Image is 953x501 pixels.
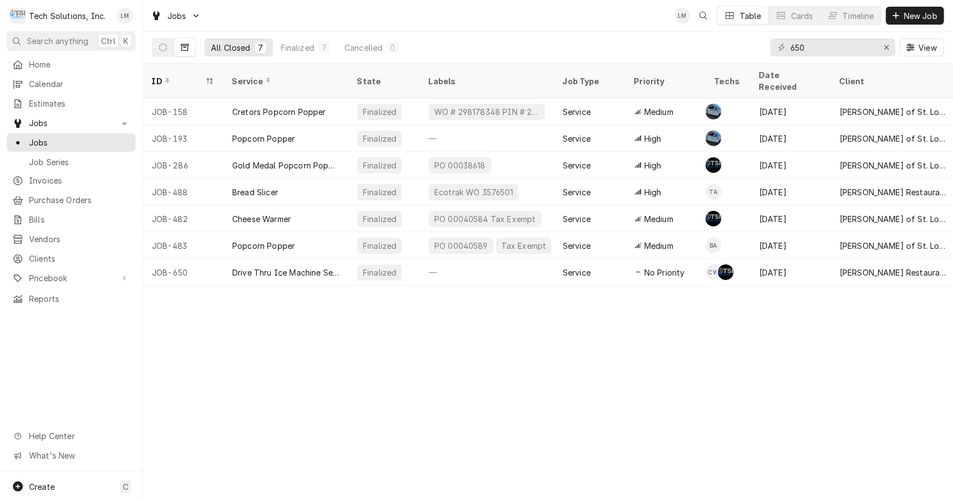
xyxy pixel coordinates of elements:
a: Purchase Orders [7,191,136,209]
div: Terymykal Alexander's Avatar [706,184,721,200]
div: BA [706,238,721,253]
button: View [900,38,944,56]
div: Service [563,186,591,198]
div: Popcorn Popper [232,240,295,252]
div: 0 [390,42,396,54]
a: Bills [7,210,136,229]
div: JOB-483 [143,232,223,259]
div: [DATE] [750,152,831,179]
div: Finalized [362,186,398,198]
div: Timeline [843,10,874,22]
div: [PERSON_NAME] of St. Louis, Inc. [840,133,947,144]
span: Jobs [167,10,186,22]
span: Purchase Orders [29,194,130,206]
div: [PERSON_NAME] of St. Louis, Inc. [840,106,947,118]
div: Austin Fox's Avatar [706,157,721,173]
button: Search anythingCtrlK [7,31,136,51]
div: Joe Paschal's Avatar [706,104,721,119]
span: Job Series [29,156,130,168]
div: T [10,8,26,23]
div: [DATE] [750,232,831,259]
a: Go to Help Center [7,427,136,445]
div: Finalized [362,133,398,144]
div: AF [706,157,721,173]
div: Tax Exempt [500,240,548,252]
div: JOB-286 [143,152,223,179]
span: Medium [644,240,673,252]
div: AF [706,211,721,227]
a: Estimates [7,94,136,113]
div: Leah Meadows's Avatar [117,8,133,23]
div: Finalized [281,42,314,54]
div: Service [563,133,591,144]
div: Austin Fox's Avatar [706,211,721,227]
div: Brian Alexander's Avatar [706,238,721,253]
div: JP [706,131,721,146]
div: Bread Slicer [232,186,278,198]
span: High [644,186,662,198]
div: Finalized [362,106,398,118]
div: Finalized [362,160,398,171]
span: Vendors [29,233,130,245]
div: [DATE] [750,125,831,152]
div: — [420,259,554,286]
a: Go to What's New [7,446,136,465]
div: Gold Medal Popcorn Popper [232,160,339,171]
span: What's New [29,450,129,461]
div: State [357,75,411,87]
span: Medium [644,106,673,118]
span: Create [29,482,55,492]
div: Service [563,106,591,118]
div: [PERSON_NAME] of St. Louis, Inc. [840,213,947,225]
div: Tech Solutions, Inc.'s Avatar [10,8,26,23]
span: Bills [29,214,130,225]
div: Cretors Popcorn Popper [232,106,326,118]
div: — [420,125,554,152]
span: Search anything [27,35,88,47]
button: New Job [886,7,944,25]
div: Service [563,267,591,278]
div: Finalized [362,240,398,252]
div: [DATE] [750,98,831,125]
div: SB [718,264,734,280]
div: PO 00038618 [433,160,487,171]
button: Open search [695,7,712,25]
div: Cheese Warmer [232,213,291,225]
div: JOB-488 [143,179,223,205]
div: Job Type [563,75,616,87]
div: Date Received [759,69,820,93]
span: High [644,160,662,171]
div: JOB-650 [143,259,223,286]
div: Shaun Booth's Avatar [718,264,734,280]
a: Vendors [7,230,136,248]
div: Table [740,10,762,22]
div: Priority [634,75,695,87]
div: JOB-193 [143,125,223,152]
div: JOB-158 [143,98,223,125]
span: High [644,133,662,144]
div: Finalized [362,213,398,225]
div: [PERSON_NAME] Restaurant Group [840,267,947,278]
span: Jobs [29,137,130,148]
div: WO # 298178348 PIN # 2164875 [433,106,540,118]
span: Calendar [29,78,130,90]
div: Labels [429,75,545,87]
div: PO 00040584 Tax Exempt [433,213,537,225]
span: Pricebook [29,272,113,284]
span: C [123,481,128,493]
div: JOB-482 [143,205,223,232]
div: JP [706,104,721,119]
div: Tech Solutions, Inc. [29,10,106,22]
div: Coleton Wallace's Avatar [706,264,721,280]
div: Ecotrak WO 3576501 [433,186,514,198]
span: Medium [644,213,673,225]
div: LM [117,8,133,23]
div: ID [152,75,203,87]
button: Erase input [878,38,895,56]
div: [DATE] [750,259,831,286]
a: Job Series [7,153,136,171]
div: Popcorn Popper [232,133,295,144]
a: Go to Jobs [146,7,205,25]
div: LM [674,8,690,23]
div: PO 00040589 [433,240,489,252]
